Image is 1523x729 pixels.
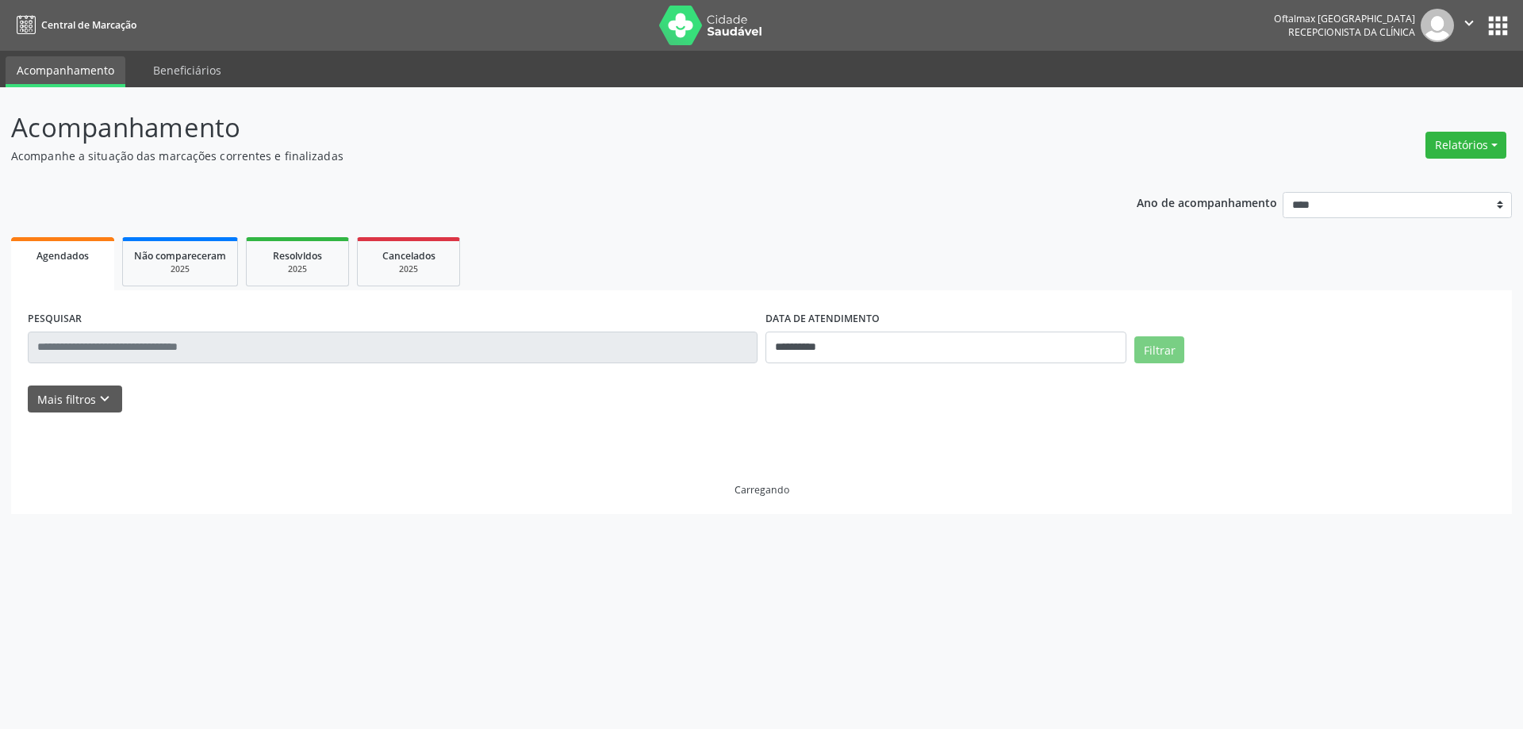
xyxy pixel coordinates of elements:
[1421,9,1454,42] img: img
[41,18,136,32] span: Central de Marcação
[11,108,1061,148] p: Acompanhamento
[28,307,82,332] label: PESQUISAR
[258,263,337,275] div: 2025
[1274,12,1415,25] div: Oftalmax [GEOGRAPHIC_DATA]
[134,249,226,263] span: Não compareceram
[273,249,322,263] span: Resolvidos
[134,263,226,275] div: 2025
[1134,336,1184,363] button: Filtrar
[36,249,89,263] span: Agendados
[1454,9,1484,42] button: 
[6,56,125,87] a: Acompanhamento
[1288,25,1415,39] span: Recepcionista da clínica
[735,483,789,497] div: Carregando
[1484,12,1512,40] button: apps
[382,249,435,263] span: Cancelados
[11,12,136,38] a: Central de Marcação
[765,307,880,332] label: DATA DE ATENDIMENTO
[1460,14,1478,32] i: 
[142,56,232,84] a: Beneficiários
[28,386,122,413] button: Mais filtroskeyboard_arrow_down
[369,263,448,275] div: 2025
[1137,192,1277,212] p: Ano de acompanhamento
[96,390,113,408] i: keyboard_arrow_down
[11,148,1061,164] p: Acompanhe a situação das marcações correntes e finalizadas
[1425,132,1506,159] button: Relatórios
